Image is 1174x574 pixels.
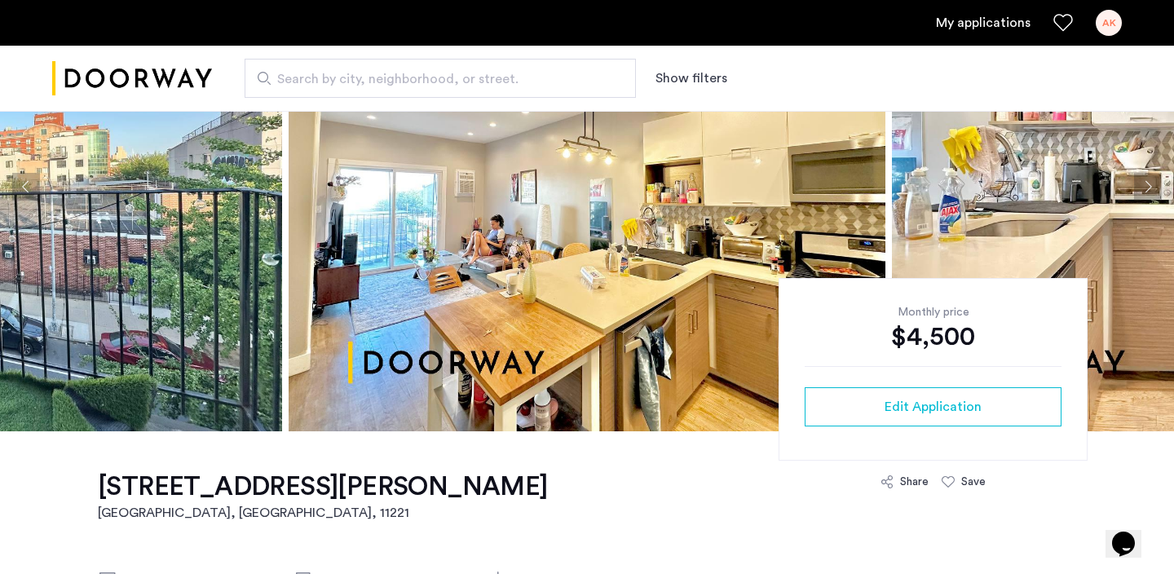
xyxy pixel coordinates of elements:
button: Show or hide filters [655,68,727,88]
input: Apartment Search [245,59,636,98]
a: Favorites [1053,13,1073,33]
a: Cazamio logo [52,48,212,109]
div: AK [1096,10,1122,36]
span: Edit Application [885,397,982,417]
a: My application [936,13,1031,33]
h1: [STREET_ADDRESS][PERSON_NAME] [98,470,548,503]
div: $4,500 [805,320,1061,353]
button: button [805,387,1061,426]
button: Previous apartment [12,173,40,201]
h2: [GEOGRAPHIC_DATA], [GEOGRAPHIC_DATA] , 11221 [98,503,548,523]
div: Save [961,474,986,490]
a: [STREET_ADDRESS][PERSON_NAME][GEOGRAPHIC_DATA], [GEOGRAPHIC_DATA], 11221 [98,470,548,523]
iframe: chat widget [1106,509,1158,558]
div: Share [900,474,929,490]
div: Monthly price [805,304,1061,320]
button: Next apartment [1134,173,1162,201]
img: logo [52,48,212,109]
span: Search by city, neighborhood, or street. [277,69,590,89]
